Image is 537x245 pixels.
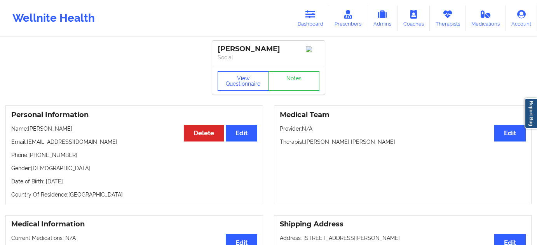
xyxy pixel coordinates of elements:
[280,110,526,119] h3: Medical Team
[280,125,526,133] p: Provider: N/A
[11,110,257,119] h3: Personal Information
[466,5,506,31] a: Medications
[226,125,257,141] button: Edit
[367,5,398,31] a: Admins
[280,138,526,146] p: Therapist: [PERSON_NAME] [PERSON_NAME]
[11,138,257,146] p: Email: [EMAIL_ADDRESS][DOMAIN_NAME]
[218,53,319,61] p: Social
[11,191,257,198] p: Country Of Residence: [GEOGRAPHIC_DATA]
[525,98,537,129] a: Report Bug
[398,5,430,31] a: Coaches
[268,71,320,91] a: Notes
[306,46,319,52] img: Image%2Fplaceholer-image.png
[184,125,224,141] button: Delete
[430,5,466,31] a: Therapists
[11,164,257,172] p: Gender: [DEMOGRAPHIC_DATA]
[11,234,257,242] p: Current Medications: N/A
[11,151,257,159] p: Phone: [PHONE_NUMBER]
[218,45,319,53] div: [PERSON_NAME]
[494,125,526,141] button: Edit
[11,178,257,185] p: Date of Birth: [DATE]
[11,125,257,133] p: Name: [PERSON_NAME]
[329,5,368,31] a: Prescribers
[280,234,526,242] p: Address: [STREET_ADDRESS][PERSON_NAME]
[506,5,537,31] a: Account
[292,5,329,31] a: Dashboard
[280,220,526,229] h3: Shipping Address
[218,71,269,91] button: View Questionnaire
[11,220,257,229] h3: Medical Information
